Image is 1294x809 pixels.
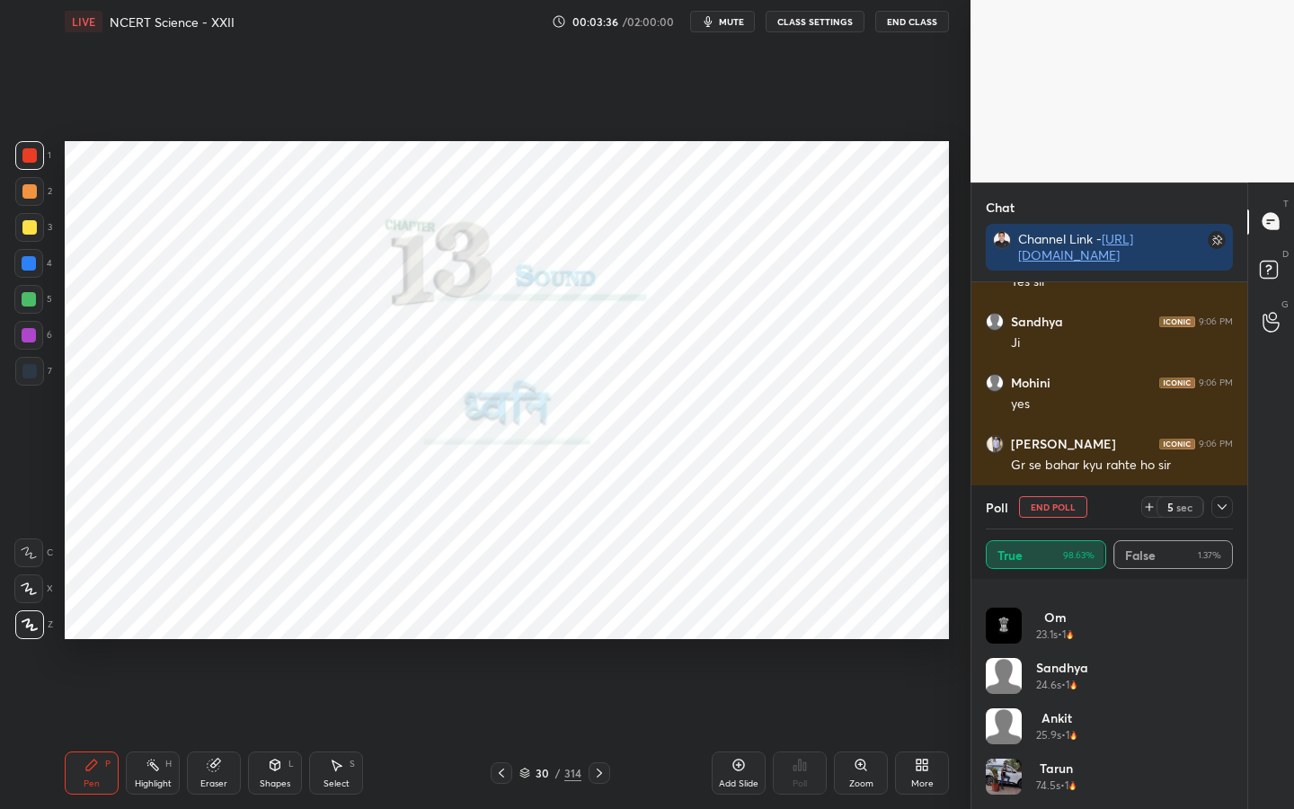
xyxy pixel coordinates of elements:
[849,779,873,788] div: Zoom
[986,374,1004,392] img: default.png
[875,11,949,32] button: End Class
[971,183,1029,231] p: Chat
[1066,727,1069,743] h5: 1
[135,779,172,788] div: Highlight
[1281,298,1289,311] p: G
[1159,316,1195,327] img: iconic-dark.1390631f.png
[986,593,1233,809] div: grid
[690,11,755,32] button: mute
[1036,778,1060,794] h5: 74.5s
[986,435,1004,453] img: ce9eec7fe9e54bc0a9201d063235268e.jpg
[993,231,1011,249] img: 09a1bb633dd249f2a2c8cf568a24d1b1.jpg
[986,498,1008,517] h4: Poll
[14,285,52,314] div: 5
[1282,247,1289,261] p: D
[719,779,758,788] div: Add Slide
[719,15,744,28] span: mute
[350,760,355,769] div: S
[1011,334,1233,352] div: Ji
[1019,496,1087,518] button: End Poll
[911,779,934,788] div: More
[200,779,227,788] div: Eraser
[84,779,100,788] div: Pen
[986,313,1004,331] img: default.png
[1036,759,1077,778] h4: Tarun
[1199,378,1233,388] div: 9:06 PM
[260,779,290,788] div: Shapes
[986,759,1022,795] img: 34535b1528614860841660beb9ea1919.jpg
[1011,436,1116,452] h6: [PERSON_NAME]
[15,141,51,170] div: 1
[1065,778,1068,794] h5: 1
[1011,273,1233,291] div: Yes sir
[165,760,172,769] div: H
[986,708,1022,744] img: default.png
[986,608,1022,644] img: d5283598ef03454eb9c7f5bad0269340.jpg
[1036,608,1074,627] h4: Om
[1011,375,1050,391] h6: Mohini
[14,538,53,567] div: C
[1018,230,1133,263] a: [URL][DOMAIN_NAME]
[1166,500,1174,514] div: 5
[65,11,102,32] div: LIVE
[1018,231,1169,263] div: Channel Link -
[1011,457,1233,475] div: Gr se bahar kyu rahte ho sir
[1066,677,1069,693] h5: 1
[1060,778,1065,794] h5: •
[15,357,52,386] div: 7
[564,765,581,781] div: 314
[1062,627,1066,643] h5: 1
[14,249,52,278] div: 4
[105,760,111,769] div: P
[1036,658,1088,677] h4: Sandhya
[555,768,561,778] div: /
[1283,197,1289,210] p: T
[1011,396,1233,413] div: yes
[1058,627,1062,643] h5: •
[1159,439,1195,449] img: iconic-dark.1390631f.png
[14,321,52,350] div: 6
[1159,378,1195,388] img: iconic-dark.1390631f.png
[1061,727,1066,743] h5: •
[1036,677,1061,693] h5: 24.6s
[1069,731,1077,740] img: streak-poll-icon.44701ccd.svg
[1174,500,1195,514] div: sec
[1061,677,1066,693] h5: •
[766,11,864,32] button: CLASS SETTINGS
[15,177,52,206] div: 2
[1199,439,1233,449] div: 9:06 PM
[986,658,1022,694] img: default.png
[971,282,1247,673] div: grid
[1069,680,1077,689] img: streak-poll-icon.44701ccd.svg
[1068,781,1077,790] img: streak-poll-icon.44701ccd.svg
[1011,314,1063,330] h6: Sandhya
[1036,627,1058,643] h5: 23.1s
[15,610,53,639] div: Z
[14,574,53,603] div: X
[1199,316,1233,327] div: 9:06 PM
[1036,708,1077,727] h4: Ankit
[15,213,52,242] div: 3
[1066,630,1074,639] img: streak-poll-icon.44701ccd.svg
[534,768,552,778] div: 30
[110,13,235,31] h4: NCERT Science - XXII
[323,779,350,788] div: Select
[288,760,294,769] div: L
[1036,727,1061,743] h5: 25.9s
